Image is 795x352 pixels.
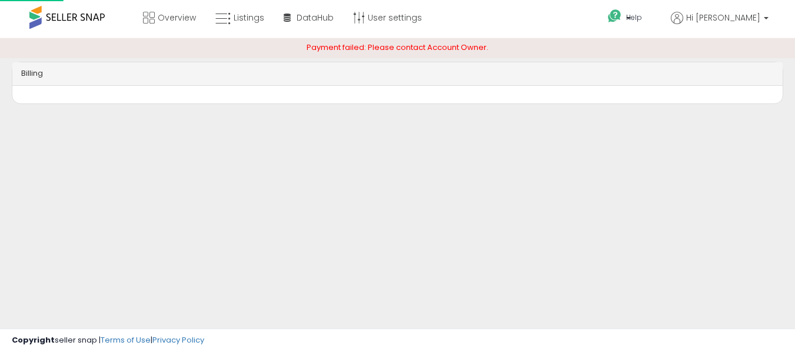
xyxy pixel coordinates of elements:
[12,335,204,346] div: seller snap | |
[12,62,783,86] div: Billing
[12,334,55,346] strong: Copyright
[686,12,760,24] span: Hi [PERSON_NAME]
[152,334,204,346] a: Privacy Policy
[671,12,769,35] a: Hi [PERSON_NAME]
[626,12,642,22] span: Help
[607,9,622,24] i: Get Help
[234,12,264,24] span: Listings
[307,42,488,53] span: Payment failed: Please contact Account Owner.
[101,334,151,346] a: Terms of Use
[297,12,334,24] span: DataHub
[158,12,196,24] span: Overview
